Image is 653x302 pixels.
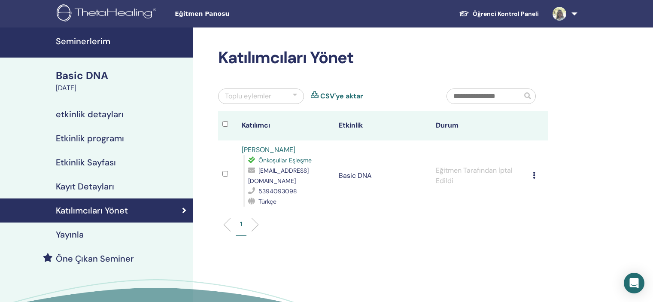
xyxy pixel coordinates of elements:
[56,36,188,46] h4: Seminerlerim
[56,157,116,168] h4: Etkinlik Sayfası
[218,48,548,68] h2: Katılımcıları Yönet
[452,6,546,22] a: Öğrenci Kontrol Paneli
[258,198,276,205] span: Türkçe
[56,253,134,264] h4: Öne Çıkan Seminer
[175,9,304,18] span: Eğitmen Panosu
[553,7,566,21] img: default.jpg
[51,68,193,93] a: Basic DNA[DATE]
[225,91,271,101] div: Toplu eylemler
[242,145,295,154] a: [PERSON_NAME]
[57,4,159,24] img: logo.png
[320,91,363,101] a: CSV'ye aktar
[334,111,431,140] th: Etkinlik
[56,181,114,192] h4: Kayıt Detayları
[240,220,242,229] p: 1
[258,156,312,164] span: Önkoşullar Eşleşme
[237,111,334,140] th: Katılımcı
[56,133,124,143] h4: Etkinlik programı
[56,229,84,240] h4: Yayınla
[248,167,309,185] span: [EMAIL_ADDRESS][DOMAIN_NAME]
[459,10,469,17] img: graduation-cap-white.svg
[56,109,124,119] h4: etkinlik detayları
[624,273,644,293] div: Open Intercom Messenger
[56,83,188,93] div: [DATE]
[334,140,431,211] td: Basic DNA
[431,111,528,140] th: Durum
[56,68,188,83] div: Basic DNA
[56,205,128,216] h4: Katılımcıları Yönet
[258,187,297,195] span: 5394093098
